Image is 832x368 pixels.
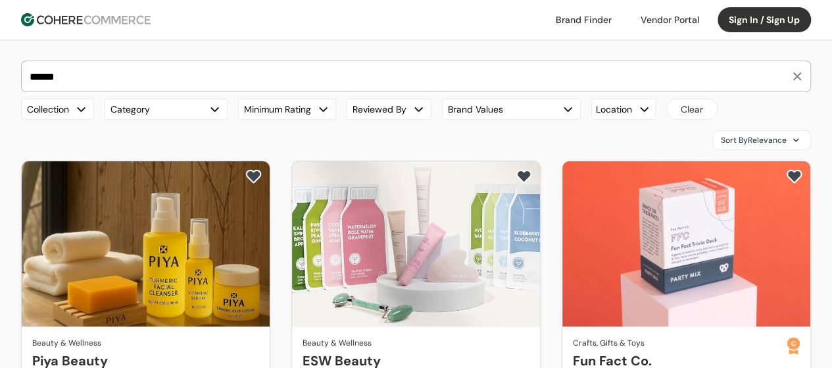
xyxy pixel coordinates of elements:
span: Sort By Relevance [721,134,787,146]
img: Cohere Logo [21,13,151,26]
button: Sign In / Sign Up [718,7,811,32]
button: add to favorite [243,167,264,186]
button: Clear [666,99,718,120]
button: add to favorite [513,167,535,186]
button: add to favorite [783,167,805,186]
